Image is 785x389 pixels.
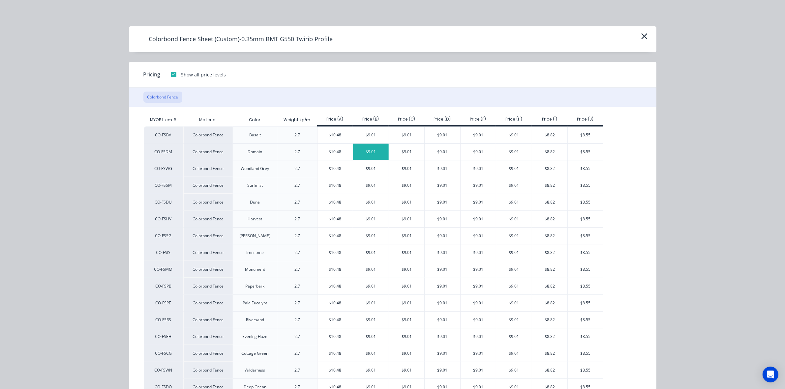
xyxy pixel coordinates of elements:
div: $9.01 [425,295,460,311]
div: $9.01 [461,345,496,362]
div: $10.48 [317,295,353,311]
div: $8.82 [532,345,568,362]
div: $9.01 [496,160,532,177]
div: Monument [245,266,265,272]
div: $9.01 [353,160,389,177]
div: $8.82 [532,295,568,311]
div: $8.55 [568,228,603,244]
div: 2.7 [294,317,300,323]
div: $9.01 [353,328,389,345]
div: $9.01 [389,328,425,345]
div: $9.01 [425,362,460,378]
div: Colorbond Fence [183,278,233,294]
div: $8.82 [532,194,568,210]
div: $9.01 [496,127,532,143]
div: $8.55 [568,211,603,227]
div: CO-FSWN [144,362,183,378]
div: Wilderness [245,367,265,373]
div: Woodland Grey [241,166,269,172]
div: CO-FSSM [144,177,183,194]
div: $8.82 [532,160,568,177]
div: $10.48 [317,228,353,244]
div: $10.48 [317,160,353,177]
div: $9.01 [389,345,425,362]
div: 2.7 [294,250,300,256]
div: Pale Eucalypt [243,300,267,306]
div: 2.7 [294,266,300,272]
div: Price (D) [424,116,460,122]
div: Price (F) [460,116,496,122]
div: $10.48 [317,278,353,294]
div: Price (A) [317,116,353,122]
div: $9.01 [496,278,532,294]
span: Pricing [143,70,161,78]
div: $9.01 [461,228,496,244]
div: $9.01 [461,328,496,345]
div: $9.01 [461,312,496,328]
div: $9.01 [496,328,532,345]
div: $8.82 [532,278,568,294]
div: $9.01 [389,127,425,143]
div: $10.48 [317,362,353,378]
div: $9.01 [496,144,532,160]
div: $8.55 [568,328,603,345]
div: $8.55 [568,177,603,194]
div: $8.82 [532,127,568,143]
div: $9.01 [496,194,532,210]
div: $9.01 [425,278,460,294]
div: 2.7 [294,149,300,155]
div: $9.01 [496,211,532,227]
div: $9.01 [353,177,389,194]
div: $9.01 [425,328,460,345]
div: Paperbark [245,283,264,289]
div: Colorbond Fence [183,328,233,345]
div: $8.82 [532,177,568,194]
div: $8.55 [568,295,603,311]
div: $8.82 [532,211,568,227]
div: Colorbond Fence [183,143,233,160]
div: $8.55 [568,278,603,294]
div: $8.82 [532,261,568,278]
div: Price (B) [353,116,389,122]
div: $9.01 [389,211,425,227]
div: $9.01 [389,228,425,244]
div: $10.48 [317,177,353,194]
div: $10.48 [317,312,353,328]
div: Domain [248,149,262,155]
div: 2.7 [294,350,300,356]
div: $9.01 [461,278,496,294]
div: $9.01 [425,144,460,160]
div: $8.55 [568,362,603,378]
div: $9.01 [496,362,532,378]
div: $8.55 [568,160,603,177]
div: $10.48 [317,144,353,160]
div: $9.01 [461,160,496,177]
div: CO-FSSG [144,227,183,244]
div: Dune [250,199,260,205]
div: $9.01 [461,261,496,278]
div: Material [183,113,233,126]
div: CO-FSPE [144,294,183,311]
div: 2.7 [294,132,300,138]
div: CO-FSRS [144,311,183,328]
div: $8.55 [568,127,603,143]
div: $8.82 [532,144,568,160]
div: $9.01 [425,244,460,261]
div: Weight kg/m [278,112,316,128]
div: 2.7 [294,166,300,172]
div: [PERSON_NAME] [239,233,270,239]
div: Colorbond Fence [183,362,233,378]
div: $9.01 [389,295,425,311]
div: $8.55 [568,261,603,278]
div: $8.82 [532,362,568,378]
div: 2.7 [294,300,300,306]
div: $9.01 [389,312,425,328]
div: $8.82 [532,228,568,244]
div: $9.01 [496,228,532,244]
div: CO-FSPB [144,278,183,294]
div: $10.48 [317,261,353,278]
div: $9.01 [389,244,425,261]
div: Price (H) [496,116,532,122]
div: $8.82 [532,312,568,328]
div: $9.01 [353,295,389,311]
